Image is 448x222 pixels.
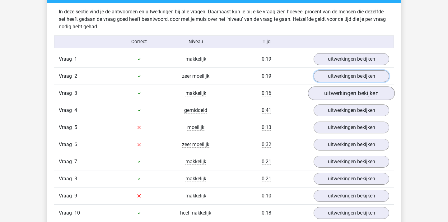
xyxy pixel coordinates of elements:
[187,124,204,131] span: moeilijk
[262,107,271,113] span: 0:41
[74,107,77,113] span: 4
[314,173,389,185] a: uitwerkingen bekijken
[167,38,224,45] div: Niveau
[74,159,77,164] span: 7
[74,193,77,199] span: 9
[185,56,206,62] span: makkelijk
[59,175,74,183] span: Vraag
[185,176,206,182] span: makkelijk
[185,90,206,96] span: makkelijk
[74,56,77,62] span: 1
[74,141,77,147] span: 6
[262,73,271,79] span: 0:19
[262,193,271,199] span: 0:10
[74,73,77,79] span: 2
[262,159,271,165] span: 0:21
[262,56,271,62] span: 0:19
[314,190,389,202] a: uitwerkingen bekijken
[59,124,74,131] span: Vraag
[74,210,80,216] span: 10
[262,210,271,216] span: 0:18
[314,207,389,219] a: uitwerkingen bekijken
[185,193,206,199] span: makkelijk
[59,72,74,80] span: Vraag
[59,209,74,217] span: Vraag
[314,156,389,168] a: uitwerkingen bekijken
[59,55,74,63] span: Vraag
[262,141,271,148] span: 0:32
[74,90,77,96] span: 3
[74,176,77,182] span: 8
[59,107,74,114] span: Vraag
[180,210,211,216] span: heel makkelijk
[59,90,74,97] span: Vraag
[314,104,389,116] a: uitwerkingen bekijken
[308,86,395,100] a: uitwerkingen bekijken
[184,107,207,113] span: gemiddeld
[314,70,389,82] a: uitwerkingen bekijken
[59,192,74,200] span: Vraag
[314,122,389,133] a: uitwerkingen bekijken
[54,8,394,30] div: In deze sectie vind je de antwoorden en uitwerkingen bij alle vragen. Daarnaast kun je bij elke v...
[182,73,209,79] span: zeer moeilijk
[59,141,74,148] span: Vraag
[224,38,309,45] div: Tijd
[314,139,389,150] a: uitwerkingen bekijken
[59,158,74,165] span: Vraag
[185,159,206,165] span: makkelijk
[262,124,271,131] span: 0:13
[314,53,389,65] a: uitwerkingen bekijken
[74,124,77,130] span: 5
[262,90,271,96] span: 0:16
[262,176,271,182] span: 0:21
[182,141,209,148] span: zeer moeilijk
[111,38,168,45] div: Correct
